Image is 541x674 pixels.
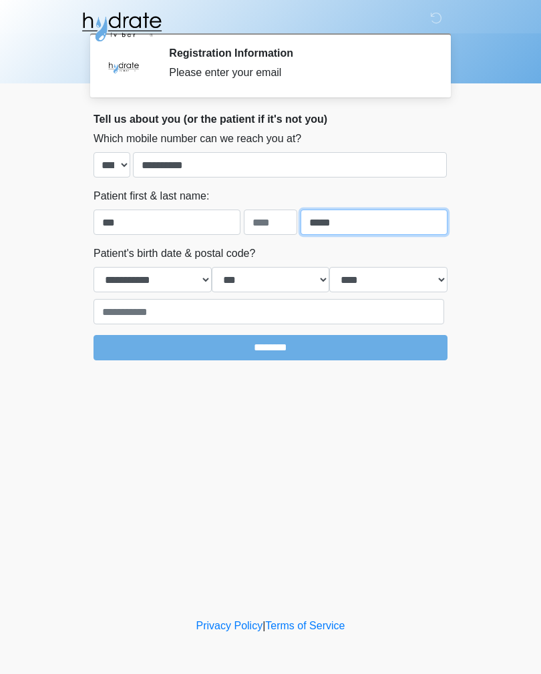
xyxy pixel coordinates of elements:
h2: Tell us about you (or the patient if it's not you) [94,113,447,125]
label: Which mobile number can we reach you at? [94,131,301,147]
div: Please enter your email [169,65,427,81]
a: Terms of Service [265,620,345,631]
a: | [262,620,265,631]
label: Patient first & last name: [94,188,209,204]
img: Hydrate IV Bar - Fort Collins Logo [80,10,163,43]
a: Privacy Policy [196,620,263,631]
label: Patient's birth date & postal code? [94,246,255,262]
img: Agent Avatar [104,47,144,87]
